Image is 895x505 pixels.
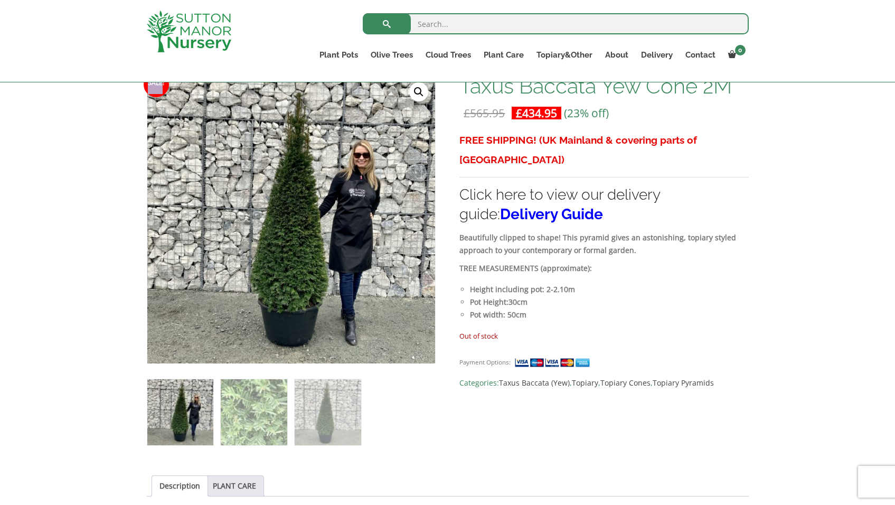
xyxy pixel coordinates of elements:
h1: Taxus Baccata Yew Cone 2M [459,75,748,97]
bdi: 565.95 [464,106,505,120]
strong: Pot Height:30cm [470,297,527,307]
a: PLANT CARE [213,476,256,496]
a: View full-screen image gallery [409,82,428,101]
input: Search... [363,13,749,34]
img: Taxus Baccata Yew Cone 2M - Image 3 [295,379,361,445]
strong: Beautifully clipped to shape! This pyramid gives an astonishing, topiary styled approach to your ... [459,232,736,255]
strong: TREE MEASUREMENTS (approximate): [459,263,592,273]
a: Description [159,476,200,496]
img: Taxus Baccata Yew Cone 2M - Image 2 [221,379,287,445]
h3: FREE SHIPPING! (UK Mainland & covering parts of [GEOGRAPHIC_DATA]) [459,130,748,170]
a: Olive Trees [364,48,419,62]
a: Taxus Baccata (Yew) [499,378,570,388]
a: Cloud Trees [419,48,477,62]
a: Delivery Guide [500,205,603,223]
img: logo [147,11,231,52]
a: 0 [722,48,749,62]
img: Taxus Baccata Yew Cone 2M [147,379,213,445]
strong: Pot width: 50cm [470,310,526,320]
img: payment supported [514,357,593,368]
span: (23% off) [564,106,609,120]
a: Topiary Pyramids [653,378,714,388]
span: 0 [735,45,746,55]
a: Topiary&Other [530,48,599,62]
p: Out of stock [459,330,748,342]
a: Contact [679,48,722,62]
a: Delivery [635,48,679,62]
strong: Height including pot: 2-2.10m [470,284,575,294]
a: Plant Pots [313,48,364,62]
bdi: 434.95 [516,106,557,120]
a: Plant Care [477,48,530,62]
span: Categories: , , , [459,377,748,389]
small: Payment Options: [459,358,511,366]
a: About [599,48,635,62]
a: Topiary [572,378,598,388]
a: Topiary Cones [600,378,651,388]
span: £ [464,106,470,120]
span: Sale! [144,72,169,97]
span: £ [516,106,522,120]
h3: Click here to view our delivery guide: [459,185,748,224]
